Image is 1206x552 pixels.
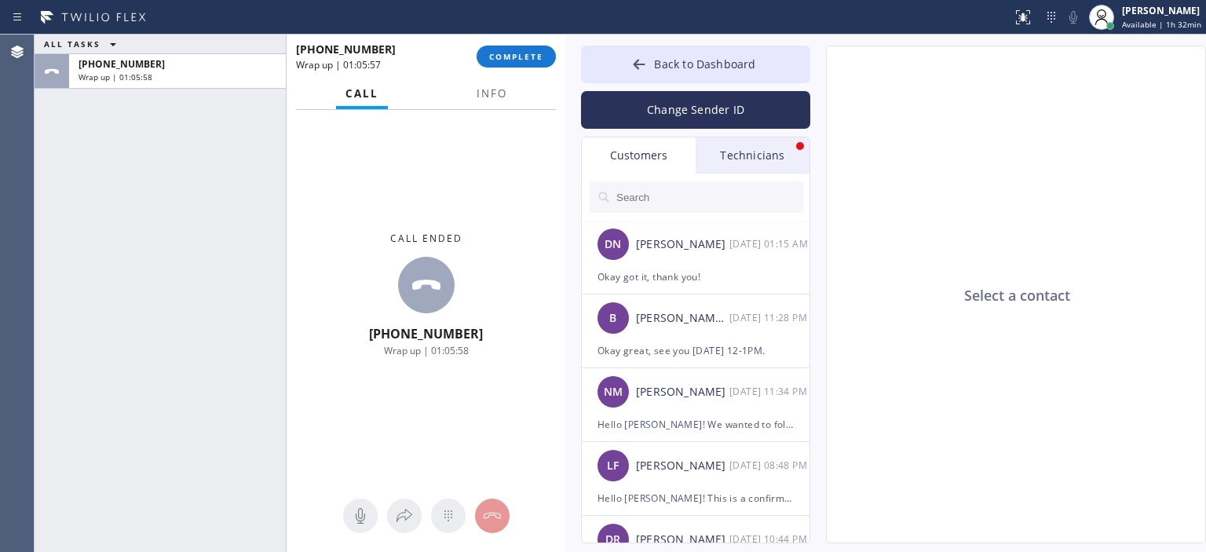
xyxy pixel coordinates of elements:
span: Available | 1h 32min [1122,19,1201,30]
input: Search [615,181,803,213]
span: Wrap up | 01:05:58 [384,344,469,357]
div: Okay great, see you [DATE] 12-1PM. [598,342,794,360]
span: Call [345,86,378,101]
div: Technicians [696,137,809,174]
button: Back to Dashboard [581,46,810,83]
span: COMPLETE [489,51,543,62]
span: Wrap up | 01:05:57 [296,58,381,71]
span: [PHONE_NUMBER] [79,57,165,71]
div: 09/30/2025 9:48 AM [729,456,811,474]
div: 10/02/2025 9:15 AM [729,235,811,253]
div: Customers [582,137,696,174]
span: [PHONE_NUMBER] [369,325,483,342]
button: Mute [343,499,378,533]
div: [PERSON_NAME] [636,236,729,254]
div: 09/29/2025 9:44 AM [729,530,811,548]
button: COMPLETE [477,46,556,68]
button: Open directory [387,499,422,533]
span: [PHONE_NUMBER] [296,42,396,57]
div: Hello [PERSON_NAME]! This is a confirmation for your Air Duct Service appointment [DATE]. Just a ... [598,489,794,507]
button: Call [336,79,388,109]
button: Info [467,79,517,109]
div: [PERSON_NAME] [1122,4,1201,17]
span: ALL TASKS [44,38,100,49]
button: ALL TASKS [35,35,132,53]
div: [PERSON_NAME] [636,383,729,401]
button: Open dialpad [431,499,466,533]
div: Hello [PERSON_NAME]! We wanted to follow up on Air Ducts Cleaning estimate our technician left an... [598,415,794,433]
span: B [609,309,616,327]
button: Hang up [475,499,510,533]
div: [PERSON_NAME] [636,457,729,475]
div: 10/01/2025 9:34 AM [729,382,811,400]
button: Change Sender ID [581,91,810,129]
div: 10/02/2025 9:28 AM [729,309,811,327]
button: Mute [1062,6,1084,28]
div: Okay got it, thank you! [598,268,794,286]
span: DR [605,531,620,549]
span: NM [604,383,623,401]
span: Back to Dashboard [654,57,755,71]
span: Info [477,86,507,101]
span: Call ended [390,232,462,245]
div: [PERSON_NAME] [PERSON_NAME] [636,309,729,327]
div: [PERSON_NAME] [636,531,729,549]
span: LF [607,457,619,475]
span: DN [605,236,621,254]
span: Wrap up | 01:05:58 [79,71,152,82]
